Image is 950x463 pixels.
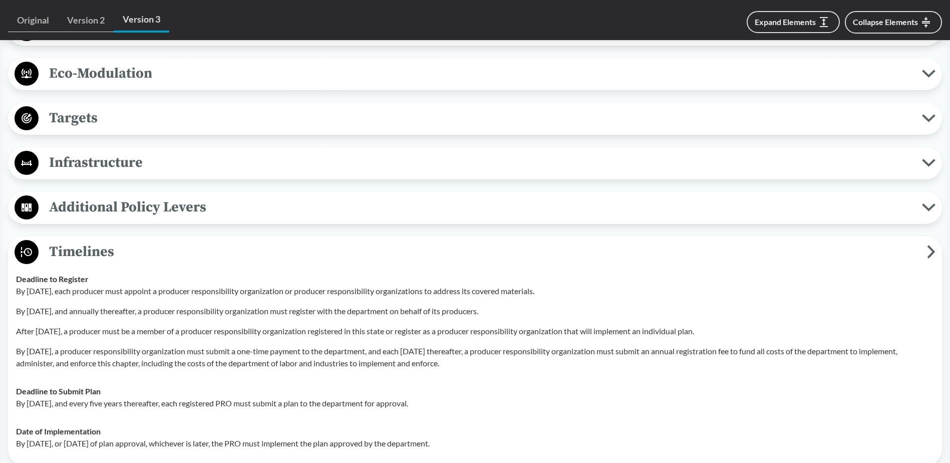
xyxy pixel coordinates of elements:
[12,195,938,220] button: Additional Policy Levers
[12,240,938,265] button: Timelines
[16,397,934,409] p: By [DATE], and every five years thereafter, each registered PRO must submit a plan to the departm...
[12,61,938,87] button: Eco-Modulation
[16,305,934,317] p: By [DATE], and annually thereafter, a producer responsibility organization must register with the...
[747,11,840,33] button: Expand Elements
[39,62,922,85] span: Eco-Modulation
[39,196,922,218] span: Additional Policy Levers
[16,345,934,369] p: By [DATE], a producer responsibility organization must submit a one-time payment to the departmen...
[16,285,934,297] p: By [DATE], each producer must appoint a producer responsibility organization or producer responsi...
[16,325,934,337] p: After [DATE], a producer must be a member of a producer responsibility organization registered in...
[8,9,58,32] a: Original
[16,386,101,396] strong: Deadline to Submit Plan
[114,8,169,33] a: Version 3
[16,426,101,436] strong: Date of Implementation
[39,241,927,263] span: Timelines
[845,11,942,34] button: Collapse Elements
[12,150,938,176] button: Infrastructure
[16,274,89,284] strong: Deadline to Register
[58,9,114,32] a: Version 2
[16,437,934,449] p: By [DATE], or [DATE] of plan approval, whichever is later, the PRO must implement the plan approv...
[12,106,938,131] button: Targets
[39,107,922,129] span: Targets
[39,151,922,174] span: Infrastructure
